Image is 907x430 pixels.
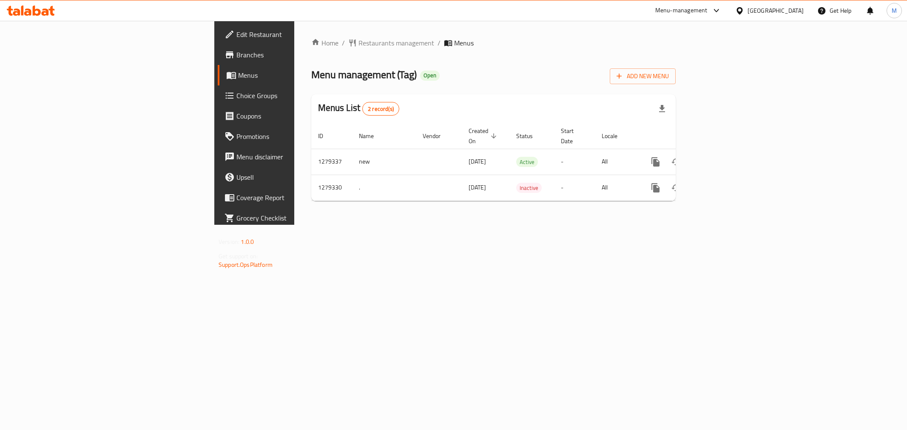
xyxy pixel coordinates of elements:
td: new [352,149,416,175]
span: Get support on: [219,251,258,262]
span: Menus [454,38,474,48]
a: Menus [218,65,366,85]
button: more [645,178,666,198]
span: M [892,6,897,15]
span: Inactive [516,183,542,193]
td: . [352,175,416,201]
button: Change Status [666,152,686,172]
div: Menu-management [655,6,708,16]
span: Coupons [236,111,359,121]
span: Grocery Checklist [236,213,359,223]
span: Coverage Report [236,192,359,203]
a: Support.OpsPlatform [219,259,273,270]
td: All [595,149,639,175]
span: Add New Menu [617,71,669,82]
button: more [645,152,666,172]
button: Change Status [666,178,686,198]
a: Choice Groups [218,85,366,106]
span: Open [420,72,440,79]
span: Locale [602,131,628,141]
a: Restaurants management [348,38,434,48]
span: Start Date [561,126,585,146]
h2: Menus List [318,102,399,116]
div: Open [420,71,440,81]
span: Menus [238,70,359,80]
div: [GEOGRAPHIC_DATA] [748,6,804,15]
a: Upsell [218,167,366,187]
span: Edit Restaurant [236,29,359,40]
span: Version: [219,236,239,247]
div: Export file [652,99,672,119]
button: Add New Menu [610,68,676,84]
a: Grocery Checklist [218,208,366,228]
td: - [554,175,595,201]
span: Menu disclaimer [236,152,359,162]
a: Coupons [218,106,366,126]
span: Choice Groups [236,91,359,101]
span: Active [516,157,538,167]
a: Branches [218,45,366,65]
div: Total records count [362,102,399,116]
span: Branches [236,50,359,60]
li: / [438,38,441,48]
th: Actions [639,123,734,149]
a: Edit Restaurant [218,24,366,45]
span: 2 record(s) [363,105,399,113]
span: Name [359,131,385,141]
td: - [554,149,595,175]
span: 1.0.0 [241,236,254,247]
span: Menu management ( Tag ) [311,65,417,84]
span: Promotions [236,131,359,141]
span: [DATE] [469,156,486,167]
span: Status [516,131,544,141]
span: Vendor [423,131,452,141]
span: Upsell [236,172,359,182]
table: enhanced table [311,123,734,201]
span: ID [318,131,334,141]
a: Coverage Report [218,187,366,208]
a: Menu disclaimer [218,147,366,167]
span: Restaurants management [358,38,434,48]
td: All [595,175,639,201]
span: [DATE] [469,182,486,193]
a: Promotions [218,126,366,147]
nav: breadcrumb [311,38,676,48]
span: Created On [469,126,499,146]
